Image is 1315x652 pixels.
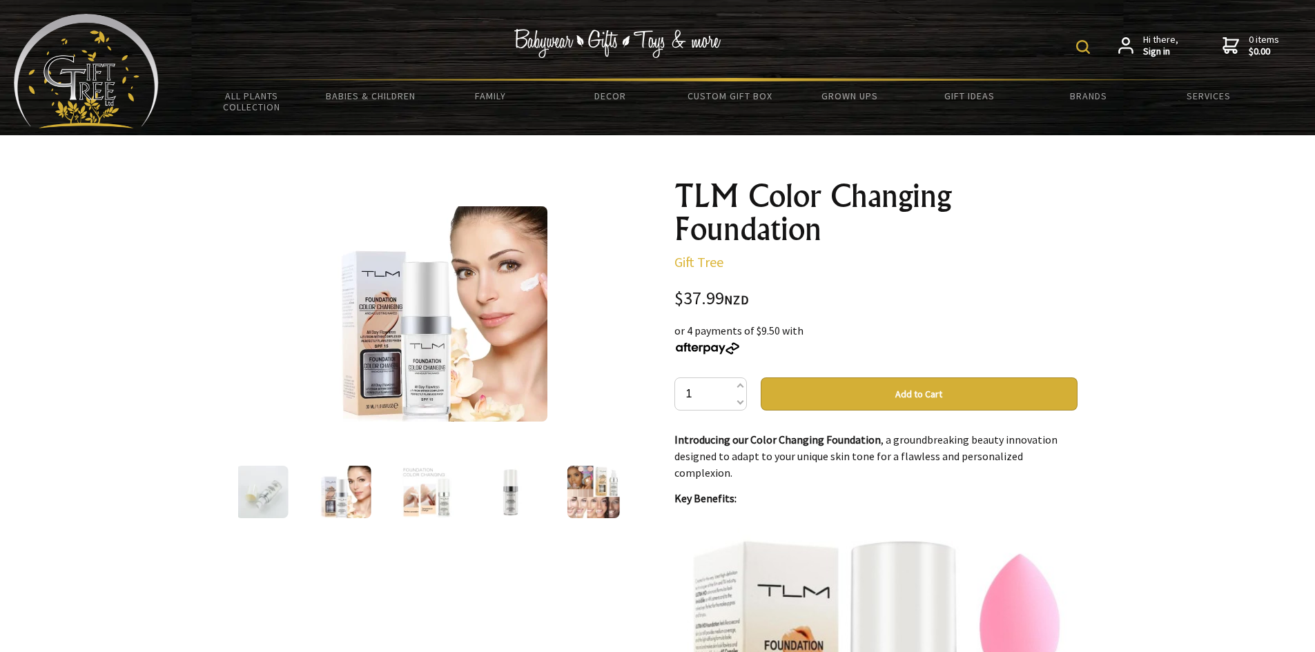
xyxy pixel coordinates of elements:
a: All Plants Collection [192,81,311,121]
a: Custom Gift Box [670,81,790,110]
img: TLM Color Changing Foundation [235,466,288,518]
img: TLM Color Changing Foundation [484,466,536,518]
div: or 4 payments of $9.50 with [674,322,1078,355]
img: product search [1076,40,1090,54]
div: $37.99 [674,290,1078,308]
strong: Introducing our Color Changing Foundation [674,433,881,446]
a: Brands [1029,81,1149,110]
img: TLM Color Changing Foundation [332,206,547,422]
a: 0 items$0.00 [1223,34,1279,58]
span: 0 items [1249,33,1279,58]
a: Gift Tree [674,253,723,270]
img: TLM Color Changing Foundation [401,466,454,518]
strong: Key Benefits: [674,491,737,505]
img: Afterpay [674,342,741,355]
button: Add to Cart [761,377,1078,411]
strong: Sign in [1143,46,1178,58]
a: Services [1149,81,1268,110]
img: Babywear - Gifts - Toys & more [514,29,721,58]
a: Grown Ups [790,81,909,110]
a: Gift Ideas [909,81,1029,110]
p: , a groundbreaking beauty innovation designed to adapt to your unique skin tone for a flawless an... [674,431,1078,481]
strong: $0.00 [1249,46,1279,58]
a: Babies & Children [311,81,431,110]
img: TLM Color Changing Foundation [567,466,619,518]
span: NZD [724,292,749,308]
a: Hi there,Sign in [1118,34,1178,58]
img: TLM Color Changing Foundation [318,466,371,518]
a: Family [431,81,550,110]
h1: TLM Color Changing Foundation [674,179,1078,246]
a: Decor [550,81,670,110]
span: Hi there, [1143,34,1178,58]
img: Babyware - Gifts - Toys and more... [14,14,159,128]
